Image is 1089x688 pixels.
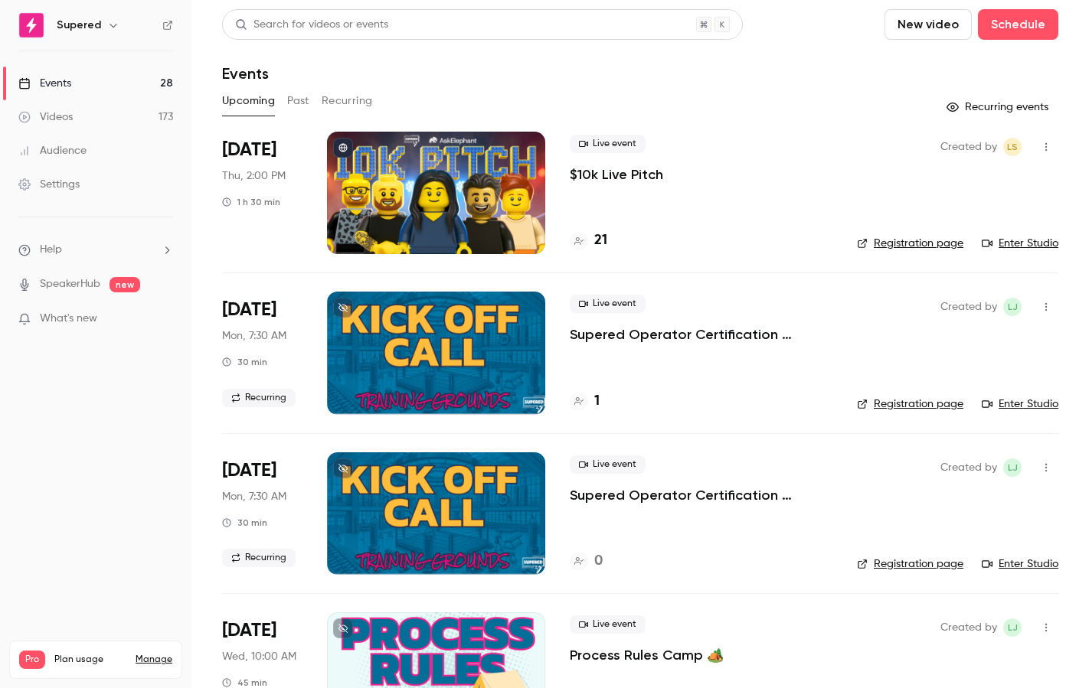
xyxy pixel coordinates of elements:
span: Mon, 7:30 AM [222,328,286,344]
div: Settings [18,177,80,192]
span: What's new [40,311,97,327]
span: Recurring [222,549,296,567]
span: Mon, 7:30 AM [222,489,286,504]
span: Lindsay John [1003,618,1022,637]
div: 30 min [222,356,267,368]
h4: 0 [594,551,603,572]
button: Schedule [978,9,1058,40]
span: Thu, 2:00 PM [222,168,286,184]
div: 1 h 30 min [222,196,280,208]
a: Enter Studio [982,396,1058,412]
h4: 21 [594,230,607,251]
a: 0 [570,551,603,572]
button: Recurring [322,89,373,113]
span: LJ [1008,458,1018,477]
span: LJ [1008,618,1018,637]
span: Live event [570,455,646,474]
span: [DATE] [222,618,276,643]
a: 1 [570,391,600,412]
div: Events [18,76,71,91]
button: New video [885,9,972,40]
div: Audience [18,143,87,158]
span: Created by [940,618,997,637]
h4: 1 [594,391,600,412]
a: Supered Operator Certification ⚡️via⚡️ Training Grounds: Kickoff Call [570,486,832,504]
img: Supered [19,13,44,37]
span: Created by [940,298,997,316]
span: Live event [570,135,646,153]
h1: Events [222,64,269,83]
span: LJ [1008,298,1018,316]
span: [DATE] [222,298,276,322]
div: Aug 28 Thu, 2:00 PM (America/Denver) [222,132,302,254]
span: Recurring [222,389,296,407]
button: Recurring events [940,95,1058,119]
span: Plan usage [54,654,126,666]
a: Registration page [857,396,963,412]
div: Sep 8 Mon, 9:30 AM (America/New York) [222,452,302,575]
span: Pro [19,651,45,669]
span: Live event [570,295,646,313]
span: Lindsey Smith [1003,138,1022,156]
a: Manage [136,654,172,666]
h6: Supered [57,18,101,33]
a: 21 [570,230,607,251]
a: Registration page [857,556,963,572]
span: new [110,277,140,292]
div: Sep 1 Mon, 9:30 AM (America/New York) [222,292,302,414]
span: [DATE] [222,458,276,483]
span: Help [40,242,62,258]
div: Videos [18,109,73,125]
span: Lindsay John [1003,458,1022,477]
a: Registration page [857,236,963,251]
div: 30 min [222,517,267,529]
span: LS [1007,138,1018,156]
span: Lindsay John [1003,298,1022,316]
button: Upcoming [222,89,275,113]
a: Enter Studio [982,236,1058,251]
a: Enter Studio [982,556,1058,572]
a: SpeakerHub [40,276,100,292]
a: $10k Live Pitch [570,165,663,184]
span: [DATE] [222,138,276,162]
span: Live event [570,615,646,634]
span: Created by [940,458,997,477]
a: Supered Operator Certification ⚡️via⚡️ Training Grounds: Kickoff Call [570,325,832,344]
li: help-dropdown-opener [18,242,173,258]
button: Past [287,89,309,113]
span: Created by [940,138,997,156]
span: Wed, 10:00 AM [222,649,296,664]
div: Search for videos or events [235,17,388,33]
a: Process Rules Camp 🏕️ [570,646,724,664]
iframe: Noticeable Trigger [155,312,173,326]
